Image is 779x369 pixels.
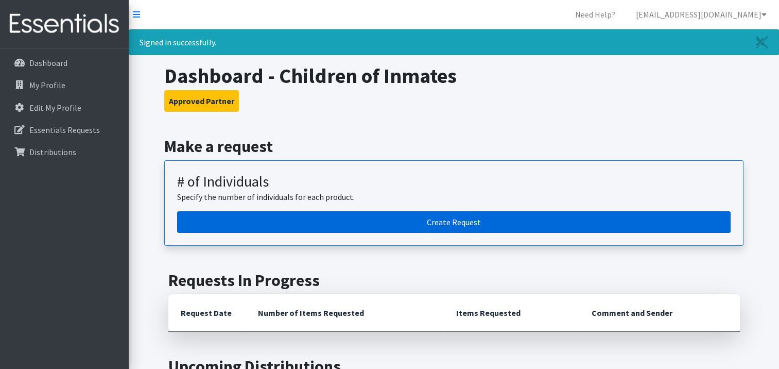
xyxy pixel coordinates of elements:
[177,191,731,203] p: Specify the number of individuals for each product.
[4,7,125,41] img: HumanEssentials
[177,211,731,233] a: Create a request by number of individuals
[567,4,624,25] a: Need Help?
[628,4,775,25] a: [EMAIL_ADDRESS][DOMAIN_NAME]
[29,58,67,68] p: Dashboard
[4,120,125,140] a: Essentials Requests
[129,29,779,55] div: Signed in successfully.
[29,147,76,157] p: Distributions
[164,90,239,112] button: Approved Partner
[4,53,125,73] a: Dashboard
[168,271,740,290] h2: Requests In Progress
[746,30,778,55] a: Close
[579,294,739,332] th: Comment and Sender
[177,173,731,191] h3: # of Individuals
[29,103,81,113] p: Edit My Profile
[164,63,743,88] h1: Dashboard - Children of Inmates
[246,294,444,332] th: Number of Items Requested
[168,294,246,332] th: Request Date
[164,137,743,156] h2: Make a request
[4,97,125,118] a: Edit My Profile
[4,75,125,95] a: My Profile
[444,294,579,332] th: Items Requested
[4,142,125,162] a: Distributions
[29,125,100,135] p: Essentials Requests
[29,80,65,90] p: My Profile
